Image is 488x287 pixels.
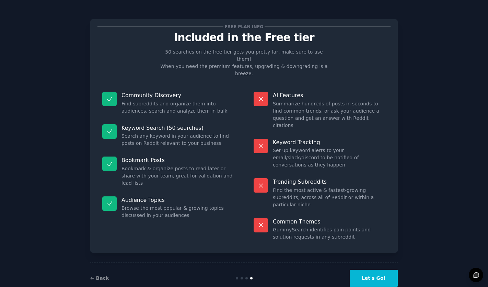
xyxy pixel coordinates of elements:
p: Included in the Free tier [97,32,391,44]
p: Common Themes [273,218,386,225]
p: Community Discovery [121,92,234,99]
dd: Bookmark & organize posts to read later or share with your team, great for validation and lead lists [121,165,234,187]
p: Audience Topics [121,196,234,204]
button: Let's Go! [350,270,398,287]
dd: Find the most active & fastest-growing subreddits, across all of Reddit or within a particular niche [273,187,386,208]
dd: GummySearch identifies pain points and solution requests in any subreddit [273,226,386,241]
p: Keyword Tracking [273,139,386,146]
dd: Browse the most popular & growing topics discussed in your audiences [121,205,234,219]
p: Trending Subreddits [273,178,386,185]
p: Keyword Search (50 searches) [121,124,234,131]
dd: Summarize hundreds of posts in seconds to find common trends, or ask your audience a question and... [273,100,386,129]
p: 50 searches on the free tier gets you pretty far, make sure to use them! When you need the premiu... [158,48,330,77]
dd: Find subreddits and organize them into audiences, search and analyze them in bulk [121,100,234,115]
p: AI Features [273,92,386,99]
span: Free plan info [223,23,265,30]
dd: Set up keyword alerts to your email/slack/discord to be notified of conversations as they happen [273,147,386,169]
dd: Search any keyword in your audience to find posts on Reddit relevant to your business [121,133,234,147]
a: ← Back [90,275,109,281]
p: Bookmark Posts [121,157,234,164]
